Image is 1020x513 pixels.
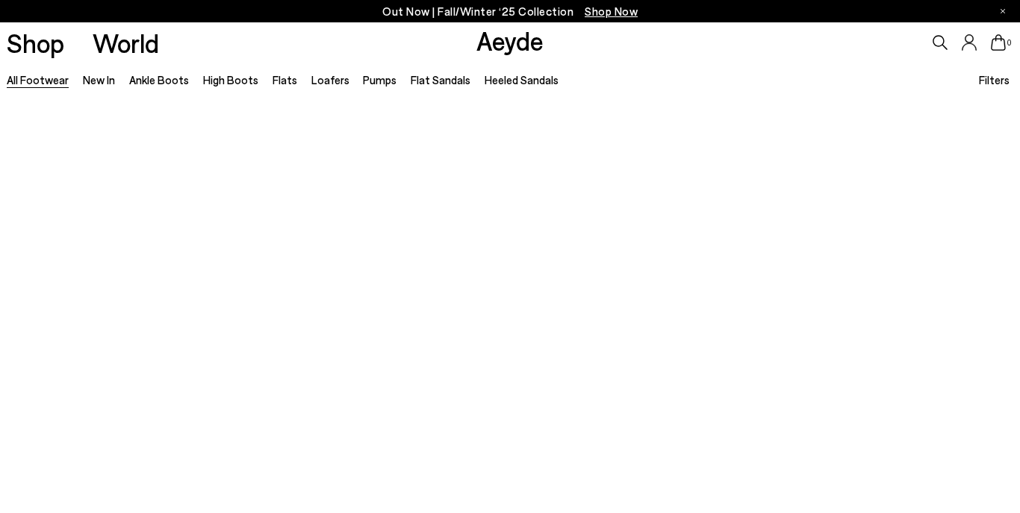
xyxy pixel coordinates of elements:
[363,73,397,86] a: Pumps
[311,73,349,86] a: Loafers
[273,73,297,86] a: Flats
[83,73,115,86] a: New In
[979,73,1010,86] span: Filters
[7,73,69,86] a: All Footwear
[485,73,559,86] a: Heeled Sandals
[203,73,258,86] a: High Boots
[7,30,64,56] a: Shop
[991,34,1006,51] a: 0
[129,73,189,86] a: Ankle Boots
[382,2,638,21] p: Out Now | Fall/Winter ‘25 Collection
[411,73,470,86] a: Flat Sandals
[476,25,544,56] a: Aeyde
[93,30,159,56] a: World
[1006,39,1013,47] span: 0
[585,4,638,18] span: Navigate to /collections/new-in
